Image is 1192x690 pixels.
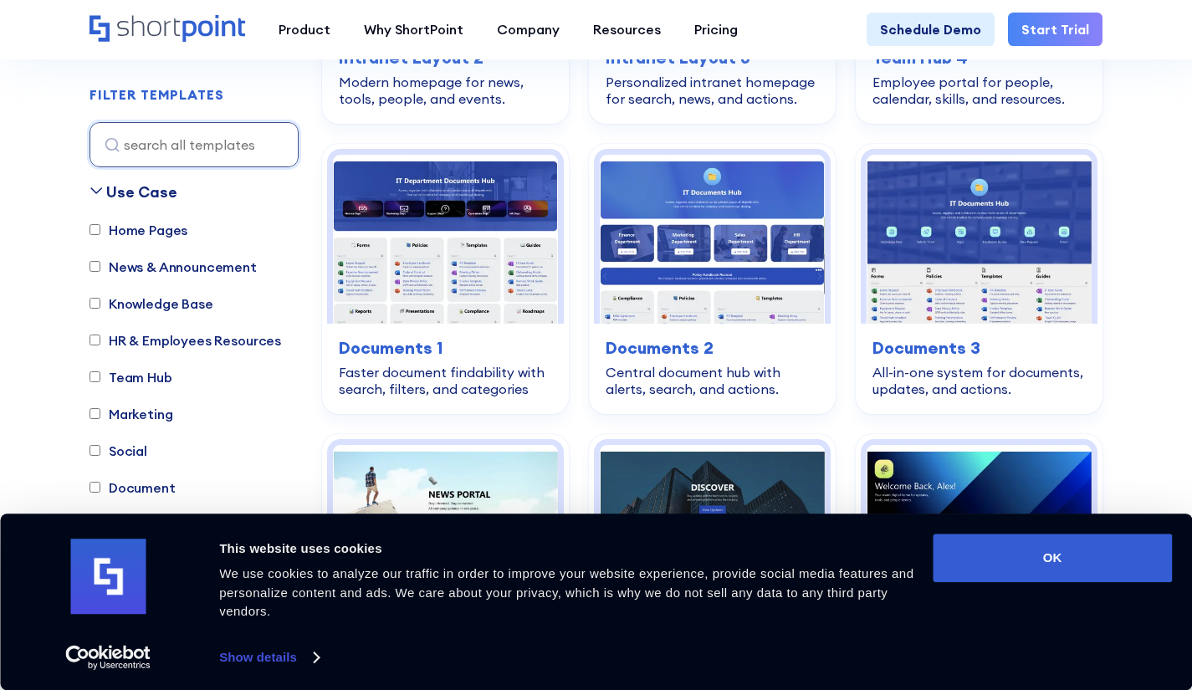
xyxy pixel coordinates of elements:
[867,155,1092,324] img: Documents 3 – Document Management System Template: All-in-one system for documents, updates, and ...
[480,13,576,46] a: Company
[262,13,347,46] a: Product
[90,483,100,493] input: Document
[339,74,552,107] div: Modern homepage for news, tools, people, and events.
[576,13,678,46] a: Resources
[606,335,819,360] h3: Documents 2
[90,89,224,102] div: FILTER TEMPLATES
[347,13,480,46] a: Why ShortPoint
[90,367,172,387] label: Team Hub
[872,364,1086,397] div: All-in-one system for documents, updates, and actions.
[219,566,913,618] span: We use cookies to analyze our traffic in order to improve your website experience, provide social...
[322,144,569,414] a: Documents 1 – SharePoint Document Library Template: Faster document findability with search, filt...
[35,645,182,670] a: Usercentrics Cookiebot - opens in a new window
[678,13,755,46] a: Pricing
[333,155,558,324] img: Documents 1 – SharePoint Document Library Template: Faster document findability with search, filt...
[90,335,100,346] input: HR & Employees Resources
[279,19,330,39] div: Product
[867,13,995,46] a: Schedule Demo
[497,19,560,39] div: Company
[90,409,100,420] input: Marketing
[872,335,1086,360] h3: Documents 3
[90,330,281,350] label: HR & Employees Resources
[90,257,257,277] label: News & Announcement
[333,445,558,614] img: News Portal 3 – SharePoint Newsletter Template: Company news hub for updates, events, and stories.
[606,364,819,397] div: Central document hub with alerts, search, and actions.
[589,144,836,414] a: Documents 2 – Document Management Template: Central document hub with alerts, search, and actions...
[90,122,299,167] input: search all templates
[106,181,177,203] div: Use Case
[90,446,100,457] input: Social
[219,539,913,559] div: This website uses cookies
[593,19,661,39] div: Resources
[872,74,1086,107] div: Employee portal for people, calendar, skills, and resources.
[339,364,552,397] div: Faster document findability with search, filters, and categories
[90,262,100,273] input: News & Announcement
[933,534,1172,582] button: OK
[600,155,825,324] img: Documents 2 – Document Management Template: Central document hub with alerts, search, and actions.
[1008,13,1102,46] a: Start Trial
[364,19,463,39] div: Why ShortPoint
[600,445,825,614] img: News Portal 4 – Intranet Feed Template: Company feed for news, events, and department updates.
[90,15,245,43] a: Home
[90,299,100,309] input: Knowledge Base
[90,404,173,424] label: Marketing
[606,74,819,107] div: Personalized intranet homepage for search, news, and actions.
[70,539,146,615] img: logo
[867,445,1092,614] img: News Portal 5 – Intranet Company News Template: Company news hub with events, projects, and stories.
[90,441,147,461] label: Social
[90,372,100,383] input: Team Hub
[90,478,176,498] label: Document
[856,144,1102,414] a: Documents 3 – Document Management System Template: All-in-one system for documents, updates, and ...
[694,19,738,39] div: Pricing
[90,220,187,240] label: Home Pages
[90,294,213,314] label: Knowledge Base
[339,335,552,360] h3: Documents 1
[219,645,318,670] a: Show details
[90,225,100,236] input: Home Pages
